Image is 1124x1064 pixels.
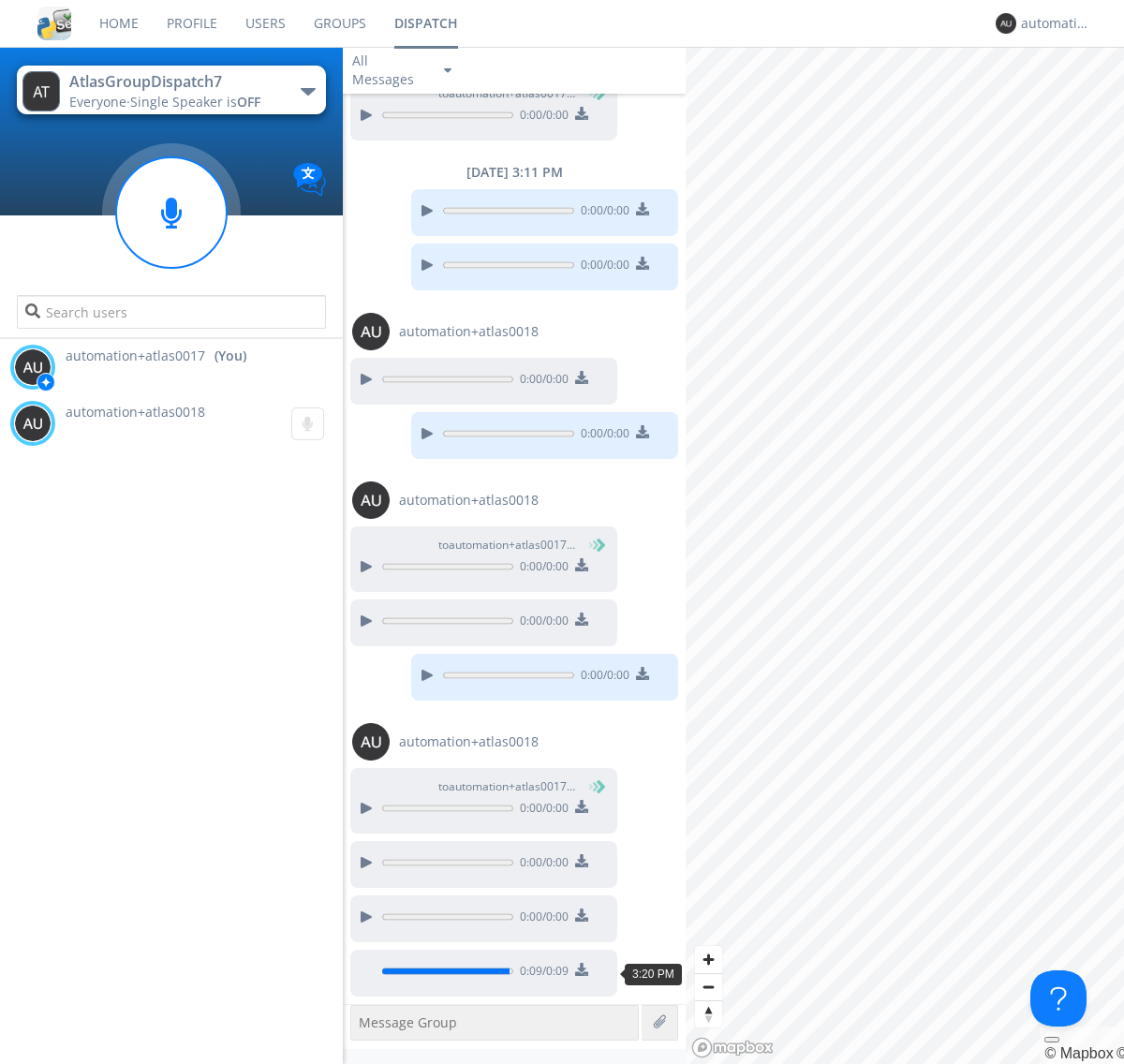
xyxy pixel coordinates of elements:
[576,778,604,794] span: (You)
[438,537,579,554] span: to automation+atlas0017
[444,68,451,73] img: caret-down-sm.svg
[695,1000,722,1027] button: Reset bearing to north
[691,1037,774,1058] a: Mapbox logo
[575,800,588,813] img: download media button
[14,348,52,386] img: 373638.png
[695,974,722,1000] span: Zoom out
[352,52,427,89] div: All Messages
[513,800,569,820] span: 0:00 / 0:00
[636,425,649,438] img: download media button
[513,909,569,929] span: 0:00 / 0:00
[237,93,260,111] span: OFF
[575,613,588,626] img: download media button
[352,723,390,761] img: 373638.png
[695,946,722,973] button: Zoom in
[575,107,588,120] img: download media button
[636,257,649,270] img: download media button
[399,732,539,751] span: automation+atlas0018
[574,425,629,446] span: 0:00 / 0:00
[574,257,629,277] span: 0:00 / 0:00
[69,93,280,111] div: Everyone ·
[14,405,52,442] img: 373638.png
[575,854,588,867] img: download media button
[293,163,326,196] img: Translation enabled
[513,613,569,633] span: 0:00 / 0:00
[17,66,325,114] button: AtlasGroupDispatch7Everyone·Single Speaker isOFF
[513,854,569,875] span: 0:00 / 0:00
[636,202,649,215] img: download media button
[632,968,674,981] span: 3:20 PM
[575,371,588,384] img: download media button
[695,973,722,1000] button: Zoom out
[1021,14,1091,33] div: automation+atlas0017
[37,7,71,40] img: cddb5a64eb264b2086981ab96f4c1ba7
[343,163,686,182] div: [DATE] 3:11 PM
[575,909,588,922] img: download media button
[399,322,539,341] span: automation+atlas0018
[66,347,205,365] span: automation+atlas0017
[574,202,629,223] span: 0:00 / 0:00
[69,71,280,93] div: AtlasGroupDispatch7
[513,371,569,392] span: 0:00 / 0:00
[438,778,579,795] span: to automation+atlas0017
[996,13,1016,34] img: 373638.png
[17,295,325,329] input: Search users
[438,85,579,102] span: to automation+atlas0017
[574,667,629,687] span: 0:00 / 0:00
[130,93,260,111] span: Single Speaker is
[575,963,588,976] img: download media button
[1044,1045,1113,1061] a: Mapbox
[399,491,539,510] span: automation+atlas0018
[1030,970,1087,1027] iframe: Toggle Customer Support
[214,347,246,365] div: (You)
[352,481,390,519] img: 373638.png
[66,403,205,421] span: automation+atlas0018
[1044,1037,1059,1042] button: Toggle attribution
[513,963,569,983] span: 0:09 / 0:09
[22,71,60,111] img: 373638.png
[576,537,604,553] span: (You)
[513,558,569,579] span: 0:00 / 0:00
[636,667,649,680] img: download media button
[575,558,588,571] img: download media button
[352,313,390,350] img: 373638.png
[513,107,569,127] span: 0:00 / 0:00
